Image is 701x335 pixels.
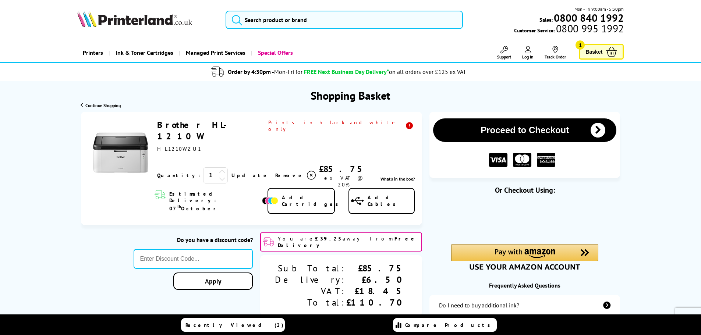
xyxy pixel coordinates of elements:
a: additional-ink [429,295,620,316]
span: Customer Service: [514,25,624,34]
span: Order by 4:30pm - [228,68,302,75]
span: Support [497,54,511,60]
span: ex VAT @ 20% [324,175,363,188]
span: Mon-Fri for [274,68,302,75]
a: Delete item from your basket [275,170,317,181]
img: American Express [537,153,555,167]
a: Support [497,46,511,60]
span: Continue Shopping [85,103,121,108]
a: Printers [77,43,109,62]
div: Frequently Asked Questions [429,282,620,289]
a: Apply [173,272,253,290]
div: Or Checkout Using: [429,185,620,195]
div: Do you have a discount code? [134,236,253,243]
span: Add Cables [368,194,414,207]
input: Enter Discount Code... [134,249,253,269]
b: Free Delivery [278,235,417,249]
span: 1 [576,40,585,50]
span: FREE Next Business Day Delivery* [304,68,389,75]
div: Delivery: [275,274,346,285]
a: Recently Viewed (2) [181,318,285,332]
a: Track Order [545,46,566,60]
img: Brother HL-1210W [93,125,148,180]
div: £85.75 [346,263,407,274]
div: Sub Total: [275,263,346,274]
span: HL1210WZU1 [157,146,201,152]
img: Printerland Logo [77,11,192,27]
a: Update [231,172,269,179]
div: Do I need to buy additional ink? [439,302,519,309]
span: You are away from [278,235,419,249]
img: VISA [489,153,507,167]
a: Basket 1 [579,44,624,60]
span: Prints in black and white only [268,119,415,132]
span: 0800 995 1992 [555,25,624,32]
span: What's in the box? [380,176,415,182]
a: lnk_inthebox [380,176,415,182]
div: Amazon Pay - Use your Amazon account [451,244,598,270]
span: Ink & Toner Cartridges [116,43,173,62]
li: modal_delivery [60,65,618,78]
a: Continue Shopping [81,103,121,108]
a: Managed Print Services [179,43,251,62]
b: £39.25 [315,235,343,242]
iframe: PayPal [451,207,598,232]
span: Quantity: [157,172,200,179]
div: £6.50 [346,274,407,285]
div: on all orders over £125 ex VAT [389,68,466,75]
span: Estimated Delivery: 07 October [169,190,260,212]
span: Log In [522,54,534,60]
a: Ink & Toner Cartridges [109,43,179,62]
b: 0800 840 1992 [554,11,624,25]
span: Recently Viewed (2) [185,322,284,328]
span: Add Cartridges [282,194,342,207]
div: £18.45 [346,285,407,297]
div: £85.75 [317,163,370,175]
input: Search product or brand [226,11,463,29]
div: £110.70 [346,297,407,308]
div: VAT: [275,285,346,297]
span: Mon - Fri 9:00am - 5:30pm [574,6,624,13]
h1: Shopping Basket [311,88,390,103]
a: Printerland Logo [77,11,217,29]
span: Remove [275,172,304,179]
a: Special Offers [251,43,298,62]
sup: th [177,204,181,209]
a: Compare Products [393,318,497,332]
a: 0800 840 1992 [553,14,624,21]
a: Brother HL-1210W [157,119,235,142]
span: Compare Products [405,322,494,328]
button: Proceed to Checkout [433,118,616,142]
div: Total: [275,297,346,308]
img: Add Cartridges [262,197,278,204]
a: Log In [522,46,534,60]
span: Sales: [539,16,553,23]
span: Basket [585,47,602,57]
img: MASTER CARD [513,153,531,167]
